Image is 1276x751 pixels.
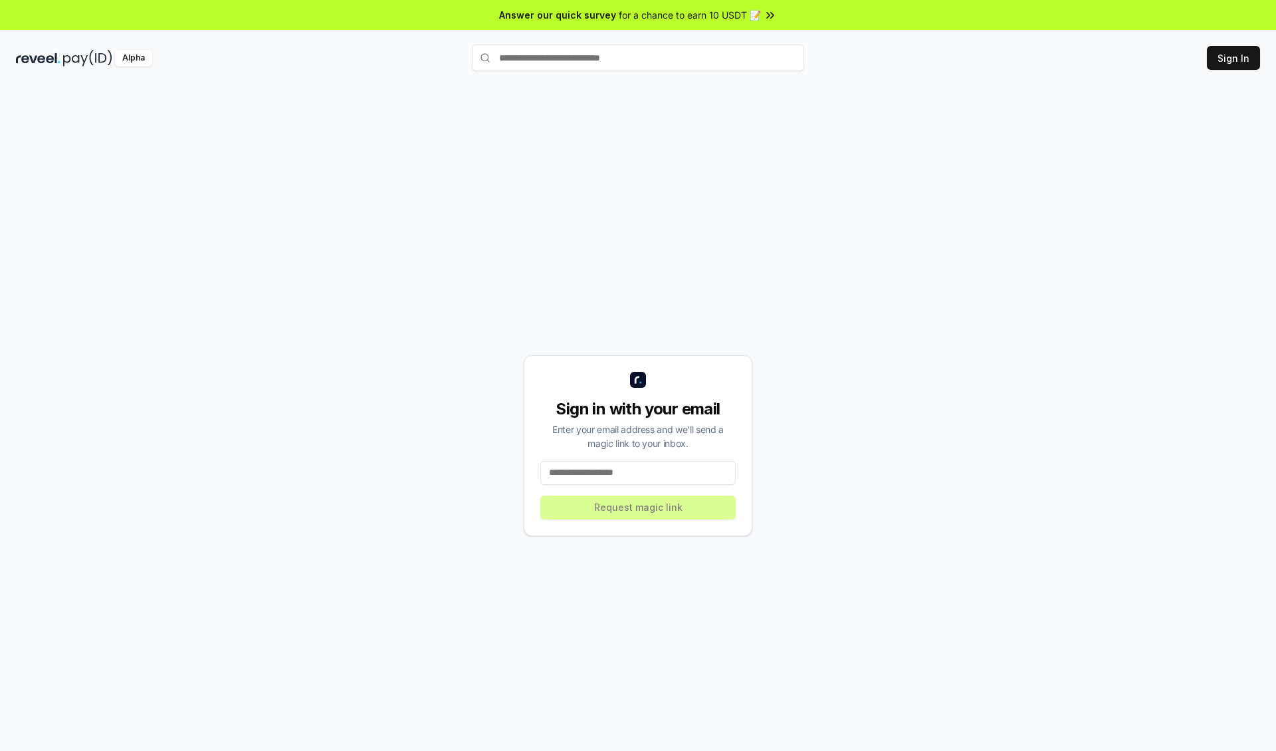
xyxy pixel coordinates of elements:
img: reveel_dark [16,50,60,67]
span: for a chance to earn 10 USDT 📝 [619,8,761,22]
div: Sign in with your email [540,398,736,420]
button: Sign In [1207,46,1260,70]
img: pay_id [63,50,112,67]
div: Enter your email address and we’ll send a magic link to your inbox. [540,422,736,450]
img: logo_small [630,372,646,388]
span: Answer our quick survey [499,8,616,22]
div: Alpha [115,50,152,67]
